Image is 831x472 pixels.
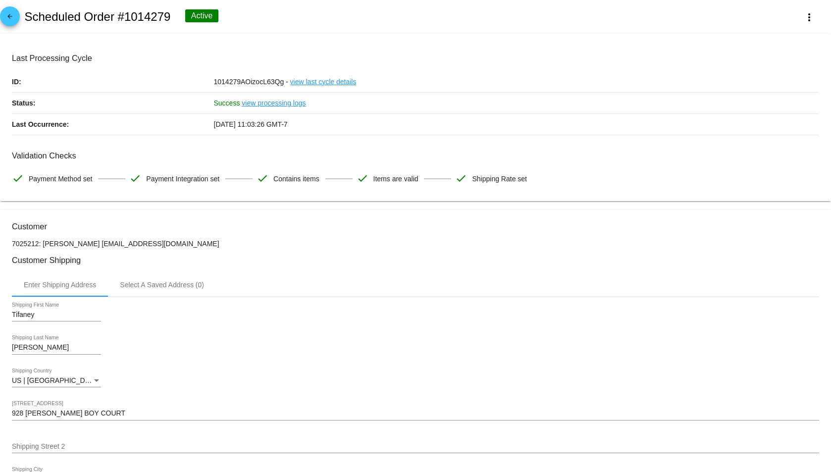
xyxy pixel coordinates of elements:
[214,78,288,86] span: 1014279AOizocL63Qg -
[257,172,268,184] mat-icon: check
[120,281,204,289] div: Select A Saved Address (0)
[12,376,100,384] span: US | [GEOGRAPHIC_DATA]
[12,151,819,160] h3: Validation Checks
[24,281,96,289] div: Enter Shipping Address
[185,9,219,22] div: Active
[214,99,240,107] span: Success
[12,172,24,184] mat-icon: check
[129,172,141,184] mat-icon: check
[357,172,368,184] mat-icon: check
[12,344,101,352] input: Shipping Last Name
[12,256,819,265] h3: Customer Shipping
[12,311,101,319] input: Shipping First Name
[12,377,101,385] mat-select: Shipping Country
[273,168,319,189] span: Contains items
[803,11,815,23] mat-icon: more_vert
[4,13,16,25] mat-icon: arrow_back
[12,443,819,451] input: Shipping Street 2
[12,93,214,113] p: Status:
[12,240,819,248] p: 7025212: [PERSON_NAME] [EMAIL_ADDRESS][DOMAIN_NAME]
[455,172,467,184] mat-icon: check
[24,10,170,24] h2: Scheduled Order #1014279
[146,168,219,189] span: Payment Integration set
[242,93,306,113] a: view processing logs
[12,53,819,63] h3: Last Processing Cycle
[373,168,418,189] span: Items are valid
[12,222,819,231] h3: Customer
[214,120,288,128] span: [DATE] 11:03:26 GMT-7
[12,114,214,135] p: Last Occurrence:
[290,71,357,92] a: view last cycle details
[12,410,819,418] input: Shipping Street 1
[12,71,214,92] p: ID:
[29,168,92,189] span: Payment Method set
[472,168,527,189] span: Shipping Rate set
